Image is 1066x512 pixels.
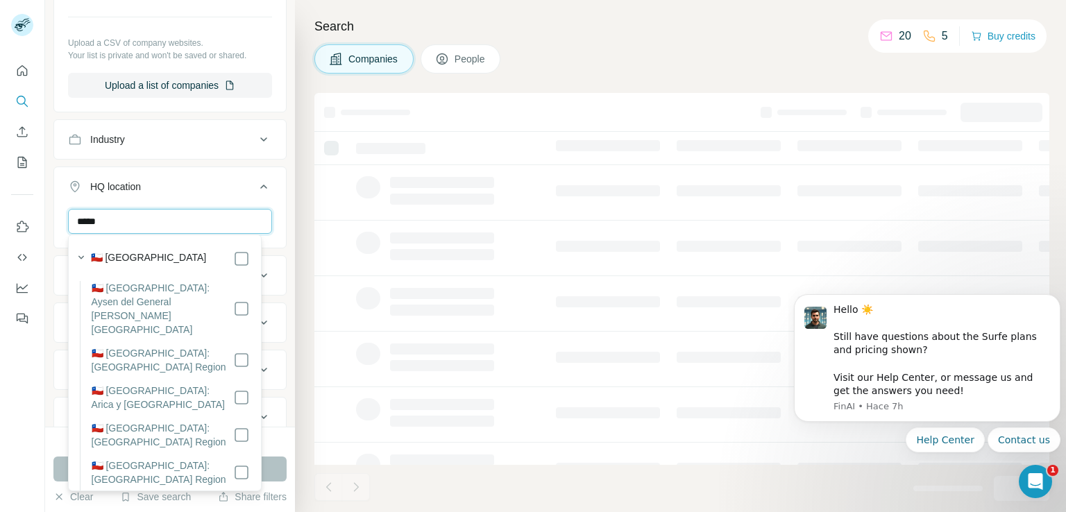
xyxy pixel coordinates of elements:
[91,250,207,267] label: 🇨🇱 [GEOGRAPHIC_DATA]
[54,170,286,209] button: HQ location
[11,214,33,239] button: Use Surfe on LinkedIn
[90,133,125,146] div: Industry
[54,353,286,386] button: Technologies
[455,52,487,66] span: People
[54,400,286,434] button: Keywords
[120,490,191,504] button: Save search
[11,245,33,270] button: Use Surfe API
[11,150,33,175] button: My lists
[788,282,1066,461] iframe: Intercom notifications mensaje
[92,281,233,336] label: 🇨🇱 [GEOGRAPHIC_DATA]: Aysen del General [PERSON_NAME][GEOGRAPHIC_DATA]
[54,259,286,292] button: Annual revenue ($)
[11,89,33,114] button: Search
[348,52,399,66] span: Companies
[1019,465,1052,498] iframe: Intercom live chat
[314,17,1049,36] h4: Search
[11,58,33,83] button: Quick start
[1047,465,1058,476] span: 1
[53,490,93,504] button: Clear
[11,275,33,300] button: Dashboard
[92,421,233,449] label: 🇨🇱 [GEOGRAPHIC_DATA]: [GEOGRAPHIC_DATA] Region
[899,28,911,44] p: 20
[942,28,948,44] p: 5
[218,490,287,504] button: Share filters
[11,306,33,331] button: Feedback
[68,37,272,49] p: Upload a CSV of company websites.
[68,49,272,62] p: Your list is private and won't be saved or shared.
[90,180,141,194] div: HQ location
[92,346,233,374] label: 🇨🇱 [GEOGRAPHIC_DATA]: [GEOGRAPHIC_DATA] Region
[971,26,1035,46] button: Buy credits
[92,384,233,411] label: 🇨🇱 [GEOGRAPHIC_DATA]: Arica y [GEOGRAPHIC_DATA]
[54,306,286,339] button: Employees (size)
[68,73,272,98] button: Upload a list of companies
[92,459,233,486] label: 🇨🇱 [GEOGRAPHIC_DATA]: [GEOGRAPHIC_DATA] Region
[54,123,286,156] button: Industry
[11,119,33,144] button: Enrich CSV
